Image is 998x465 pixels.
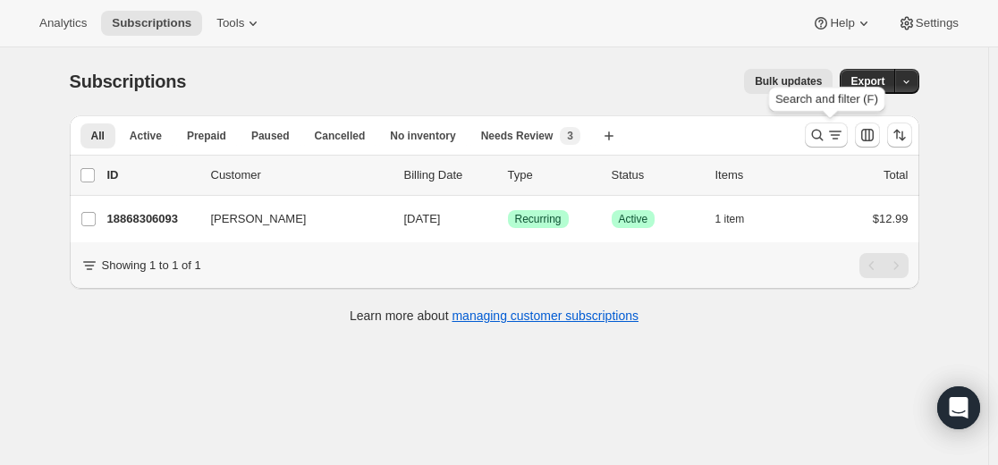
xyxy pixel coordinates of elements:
[619,212,648,226] span: Active
[452,309,639,323] a: managing customer subscriptions
[251,129,290,143] span: Paused
[112,16,191,30] span: Subscriptions
[70,72,187,91] span: Subscriptions
[805,123,848,148] button: Search and filter results
[755,74,822,89] span: Bulk updates
[567,129,573,143] span: 3
[887,11,969,36] button: Settings
[850,74,884,89] span: Export
[855,123,880,148] button: Customize table column order and visibility
[830,16,854,30] span: Help
[481,129,554,143] span: Needs Review
[102,257,201,275] p: Showing 1 to 1 of 1
[715,212,745,226] span: 1 item
[873,212,909,225] span: $12.99
[200,205,379,233] button: [PERSON_NAME]
[101,11,202,36] button: Subscriptions
[916,16,959,30] span: Settings
[350,307,639,325] p: Learn more about
[508,166,597,184] div: Type
[715,166,805,184] div: Items
[612,166,701,184] p: Status
[884,166,908,184] p: Total
[404,212,441,225] span: [DATE]
[715,207,765,232] button: 1 item
[216,16,244,30] span: Tools
[107,166,909,184] div: IDCustomerBilling DateTypeStatusItemsTotal
[91,129,105,143] span: All
[187,129,226,143] span: Prepaid
[801,11,883,36] button: Help
[107,207,909,232] div: 18868306093[PERSON_NAME][DATE]SuccessRecurringSuccessActive1 item$12.99
[390,129,455,143] span: No inventory
[211,210,307,228] span: [PERSON_NAME]
[39,16,87,30] span: Analytics
[206,11,273,36] button: Tools
[937,386,980,429] div: Open Intercom Messenger
[107,210,197,228] p: 18868306093
[595,123,623,148] button: Create new view
[315,129,366,143] span: Cancelled
[29,11,97,36] button: Analytics
[404,166,494,184] p: Billing Date
[887,123,912,148] button: Sort the results
[515,212,562,226] span: Recurring
[859,253,909,278] nav: Pagination
[130,129,162,143] span: Active
[840,69,895,94] button: Export
[744,69,833,94] button: Bulk updates
[107,166,197,184] p: ID
[211,166,390,184] p: Customer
